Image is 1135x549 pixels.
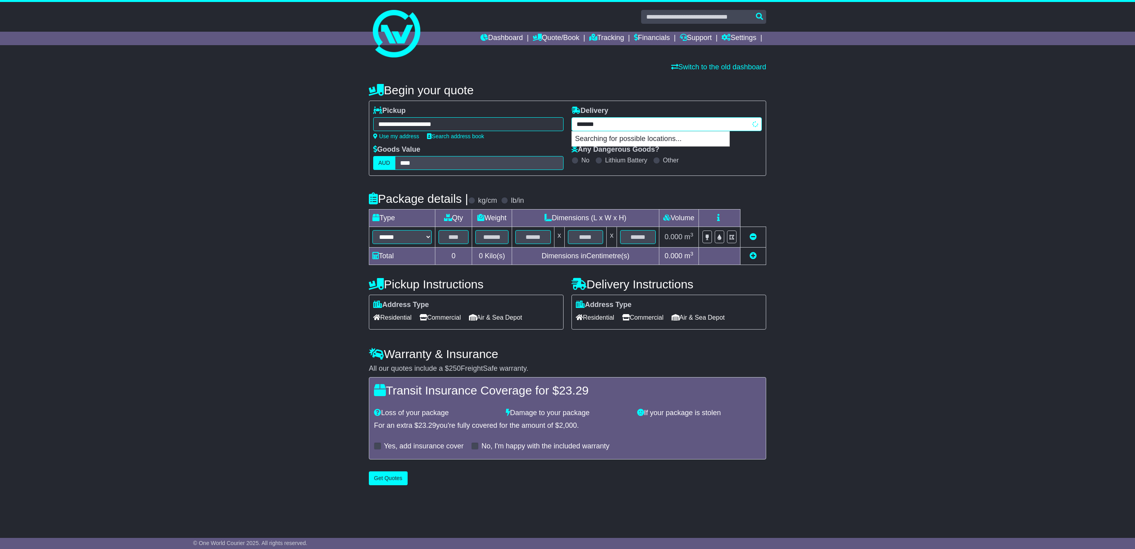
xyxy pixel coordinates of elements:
label: No [581,156,589,164]
td: Volume [659,210,698,227]
h4: Warranty & Insurance [369,347,766,360]
h4: Begin your quote [369,84,766,97]
p: Searching for possible locations... [572,132,729,147]
a: Add new item [750,252,757,260]
span: 0 [479,252,483,260]
sup: 3 [690,232,693,238]
span: 23.29 [418,421,436,429]
span: Air & Sea Depot [672,311,725,324]
a: Quote/Book [533,32,579,45]
label: AUD [373,156,395,170]
h4: Delivery Instructions [571,278,766,291]
span: © One World Courier 2025. All rights reserved. [193,540,307,546]
label: No, I'm happy with the included warranty [481,442,609,451]
td: Weight [472,210,512,227]
h4: Transit Insurance Coverage for $ [374,384,761,397]
td: Dimensions in Centimetre(s) [512,248,659,265]
label: kg/cm [478,196,497,205]
label: Any Dangerous Goods? [571,145,659,154]
span: m [684,233,693,241]
span: 23.29 [559,384,588,397]
span: Commercial [622,311,663,324]
span: 2,000 [559,421,577,429]
td: Kilo(s) [472,248,512,265]
label: Other [663,156,679,164]
span: 0.000 [664,233,682,241]
label: Delivery [571,107,608,115]
label: Yes, add insurance cover [384,442,463,451]
td: 0 [435,248,472,265]
label: Pickup [373,107,406,115]
label: lb/in [511,196,524,205]
span: Residential [373,311,412,324]
div: Loss of your package [370,409,502,417]
td: Type [369,210,435,227]
a: Financials [634,32,670,45]
sup: 3 [690,251,693,257]
h4: Pickup Instructions [369,278,564,291]
label: Lithium Battery [605,156,647,164]
label: Goods Value [373,145,420,154]
div: If your package is stolen [633,409,765,417]
span: 0.000 [664,252,682,260]
td: x [554,227,564,248]
a: Search address book [427,133,484,139]
td: Qty [435,210,472,227]
td: Dimensions (L x W x H) [512,210,659,227]
h4: Package details | [369,192,468,205]
div: All our quotes include a $ FreightSafe warranty. [369,364,766,373]
a: Settings [721,32,756,45]
span: 250 [449,364,461,372]
a: Support [680,32,712,45]
span: Commercial [419,311,461,324]
span: Residential [576,311,614,324]
button: Get Quotes [369,471,408,485]
span: m [684,252,693,260]
label: Address Type [373,301,429,309]
td: Total [369,248,435,265]
a: Dashboard [480,32,523,45]
div: For an extra $ you're fully covered for the amount of $ . [374,421,761,430]
label: Address Type [576,301,632,309]
a: Switch to the old dashboard [671,63,766,71]
div: Damage to your package [502,409,634,417]
typeahead: Please provide city [571,117,762,131]
a: Tracking [589,32,624,45]
a: Use my address [373,133,419,139]
a: Remove this item [750,233,757,241]
span: Air & Sea Depot [469,311,522,324]
td: x [607,227,617,248]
